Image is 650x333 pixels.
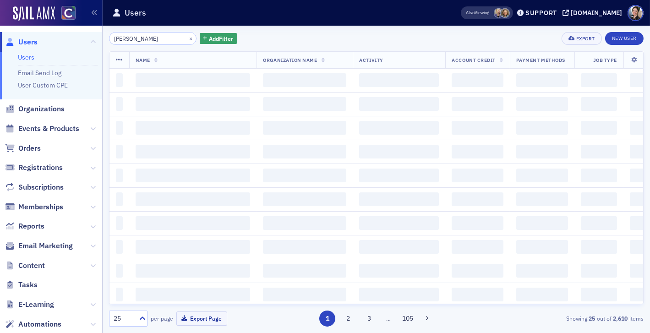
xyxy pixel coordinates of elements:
[5,221,44,231] a: Reports
[18,300,54,310] span: E-Learning
[359,145,439,158] span: ‌
[581,240,617,254] span: ‌
[516,57,565,63] span: Payment Methods
[263,145,346,158] span: ‌
[581,192,617,206] span: ‌
[359,121,439,135] span: ‌
[359,169,439,182] span: ‌
[18,202,63,212] span: Memberships
[125,7,146,18] h1: Users
[359,57,383,63] span: Activity
[5,202,63,212] a: Memberships
[5,124,79,134] a: Events & Products
[18,37,38,47] span: Users
[116,216,123,230] span: ‌
[5,319,61,329] a: Automations
[263,288,346,301] span: ‌
[581,264,617,278] span: ‌
[209,34,233,43] span: Add Filter
[18,280,38,290] span: Tasks
[263,216,346,230] span: ‌
[263,57,317,63] span: Organization Name
[116,97,123,111] span: ‌
[5,280,38,290] a: Tasks
[340,311,356,327] button: 2
[116,264,123,278] span: ‌
[525,9,557,17] div: Support
[516,121,568,135] span: ‌
[581,121,617,135] span: ‌
[263,264,346,278] span: ‌
[116,169,123,182] span: ‌
[581,288,617,301] span: ‌
[263,73,346,87] span: ‌
[18,319,61,329] span: Automations
[116,73,123,87] span: ‌
[581,145,617,158] span: ‌
[593,57,617,63] span: Job Type
[61,6,76,20] img: SailAMX
[500,8,510,18] span: Lindsay Moore
[5,241,73,251] a: Email Marketing
[5,182,64,192] a: Subscriptions
[136,97,251,111] span: ‌
[136,57,150,63] span: Name
[359,192,439,206] span: ‌
[466,10,475,16] div: Also
[136,169,251,182] span: ‌
[18,69,61,77] a: Email Send Log
[452,192,503,206] span: ‌
[359,240,439,254] span: ‌
[452,169,503,182] span: ‌
[516,216,568,230] span: ‌
[587,314,597,322] strong: 25
[55,6,76,22] a: View Homepage
[452,121,503,135] span: ‌
[516,97,568,111] span: ‌
[359,216,439,230] span: ‌
[116,288,123,301] span: ‌
[452,264,503,278] span: ‌
[263,240,346,254] span: ‌
[359,97,439,111] span: ‌
[452,240,503,254] span: ‌
[382,314,395,322] span: …
[18,221,44,231] span: Reports
[5,300,54,310] a: E-Learning
[516,288,568,301] span: ‌
[452,216,503,230] span: ‌
[18,261,45,271] span: Content
[494,8,503,18] span: Alicia Gelinas
[571,9,622,17] div: [DOMAIN_NAME]
[516,169,568,182] span: ‌
[176,311,227,326] button: Export Page
[136,264,251,278] span: ‌
[581,97,617,111] span: ‌
[187,34,195,42] button: ×
[359,73,439,87] span: ‌
[581,73,617,87] span: ‌
[116,240,123,254] span: ‌
[319,311,335,327] button: 1
[516,73,568,87] span: ‌
[581,169,617,182] span: ‌
[116,192,123,206] span: ‌
[452,73,503,87] span: ‌
[136,192,251,206] span: ‌
[116,121,123,135] span: ‌
[612,314,629,322] strong: 2,610
[136,145,251,158] span: ‌
[5,261,45,271] a: Content
[116,145,123,158] span: ‌
[263,97,346,111] span: ‌
[18,104,65,114] span: Organizations
[136,240,251,254] span: ‌
[136,73,251,87] span: ‌
[359,288,439,301] span: ‌
[18,182,64,192] span: Subscriptions
[605,32,644,45] a: New User
[628,5,644,21] span: Profile
[13,6,55,21] img: SailAMX
[136,216,251,230] span: ‌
